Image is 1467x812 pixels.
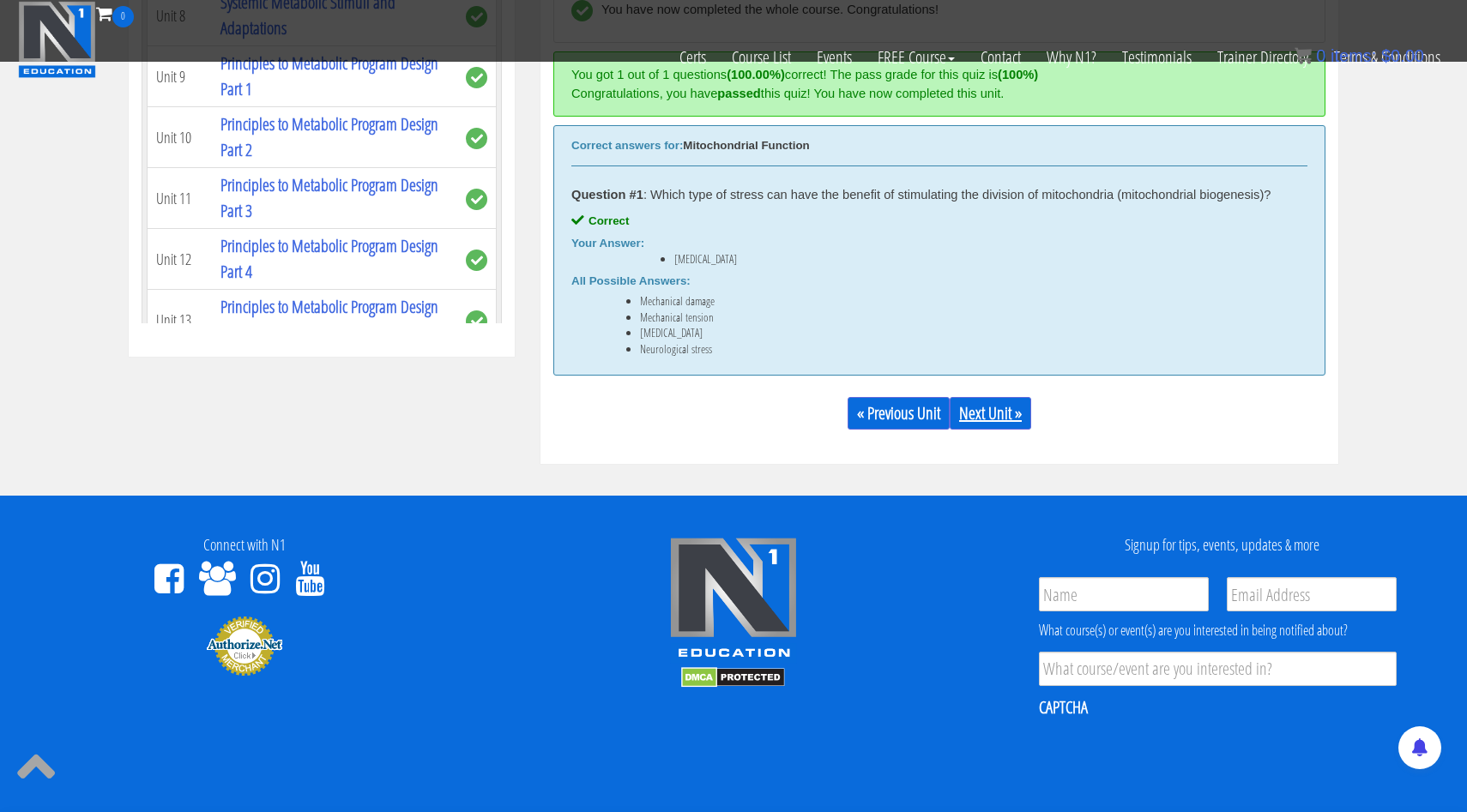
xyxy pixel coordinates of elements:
a: Principles to Metabolic Program Design Part 3 [220,173,438,222]
a: 0 [96,2,134,25]
a: « Previous Unit [848,397,950,430]
a: Events [804,27,865,87]
label: CAPTCHA [1039,696,1088,719]
div: Congratulations, you have this quiz! You have now completed this unit. [571,84,1299,103]
a: Principles to Metabolic Program Design Part 4 [220,234,438,283]
a: FREE Course [865,27,968,87]
div: Correct [571,214,1307,228]
a: Course List [719,27,804,87]
a: Terms & Conditions [1321,27,1453,87]
span: $ [1381,46,1391,65]
span: items: [1331,46,1376,65]
li: Neurological stress [640,342,1273,356]
input: Name [1039,577,1209,611]
h4: Signup for tips, events, updates & more [991,537,1454,554]
strong: Question #1 [571,188,643,201]
strong: passed [717,87,761,100]
img: n1-education [18,1,96,78]
a: 0 items: $0.00 [1295,46,1424,65]
li: [MEDICAL_DATA] [674,252,1273,266]
td: Unit 10 [148,107,213,168]
li: Mechanical tension [640,310,1273,324]
div: What course(s) or event(s) are you interested in being notified about? [1039,620,1397,641]
span: 0 [1316,46,1325,65]
a: Trainer Directory [1204,27,1321,87]
td: Unit 13 [148,290,213,351]
td: Unit 12 [148,229,213,290]
iframe: reCAPTCHA [1039,730,1300,797]
a: Principles to Metabolic Program Design Part 2 [220,112,438,161]
img: DMCA.com Protection Status [681,667,785,688]
bdi: 0.00 [1381,46,1424,65]
a: Testimonials [1109,27,1204,87]
li: [MEDICAL_DATA] [640,326,1273,340]
div: Mitochondrial Function [571,139,1307,153]
span: complete [466,310,487,332]
a: Principles to Metabolic Program Design Part 5 [220,295,438,344]
span: complete [466,128,487,149]
span: complete [466,189,487,210]
img: n1-edu-logo [669,537,798,664]
img: icon11.png [1295,47,1312,64]
div: : Which type of stress can have the benefit of stimulating the division of mitochondria (mitochon... [571,188,1307,201]
b: All Possible Answers: [571,274,691,287]
input: What course/event are you interested in? [1039,652,1397,686]
input: Email Address [1227,577,1397,611]
a: Why N1? [1034,27,1109,87]
a: Contact [968,27,1034,87]
li: Mechanical damage [640,294,1273,308]
td: Unit 11 [148,168,213,229]
b: Correct answers for: [571,139,683,152]
span: complete [466,250,487,271]
a: Next Unit » [950,397,1031,430]
a: Certs [667,27,719,87]
img: Authorize.Net Merchant - Click to Verify [206,615,283,677]
h4: Connect with N1 [13,537,476,554]
span: 0 [112,6,134,27]
b: Your Answer: [571,237,644,250]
